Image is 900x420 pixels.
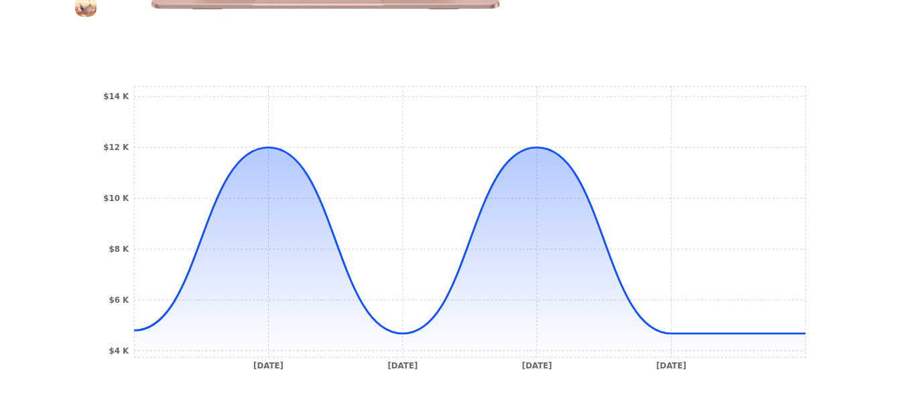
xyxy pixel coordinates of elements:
tspan: [DATE] [522,361,552,370]
tspan: $4 K [109,346,129,356]
tspan: [DATE] [656,361,686,370]
tspan: [DATE] [387,361,417,370]
tspan: $14 K [103,92,129,101]
tspan: $6 K [109,295,129,305]
tspan: $8 K [109,244,129,254]
tspan: $12 K [103,143,129,152]
tspan: [DATE] [253,361,283,370]
tspan: $10 K [103,194,129,203]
